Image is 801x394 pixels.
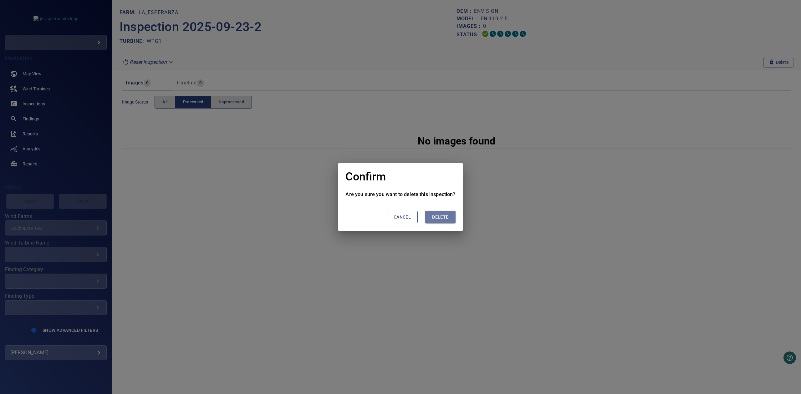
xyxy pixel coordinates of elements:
[432,213,448,221] span: Delete
[345,171,386,183] h1: Confirm
[425,211,455,224] button: Delete
[345,191,455,198] p: Are you sure you want to delete this inspection?
[387,211,418,224] button: Cancel
[394,213,411,221] span: Cancel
